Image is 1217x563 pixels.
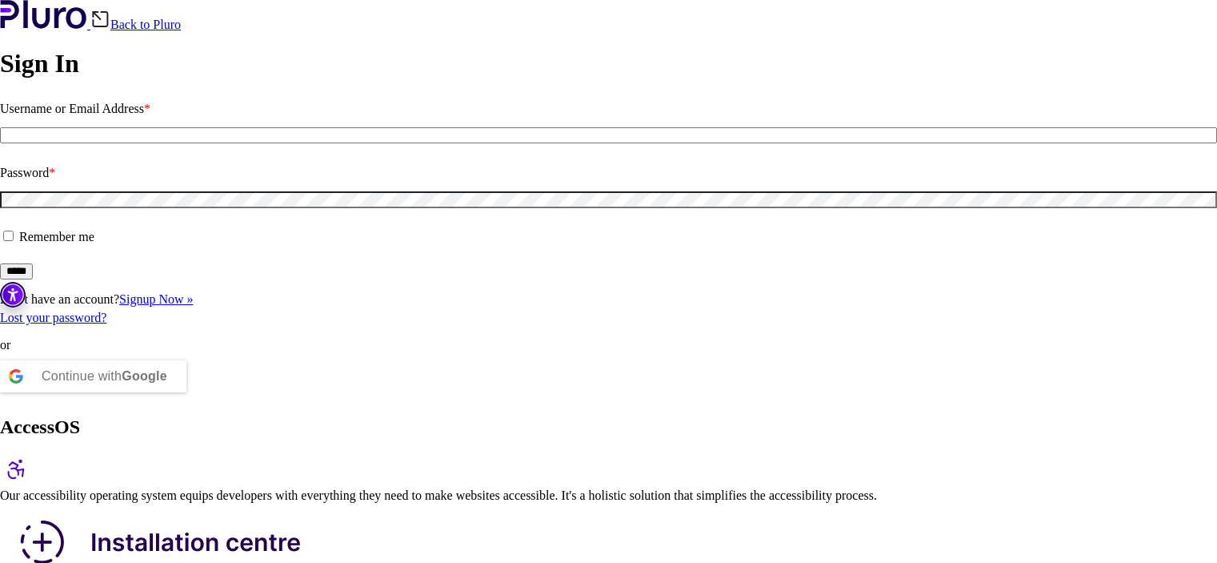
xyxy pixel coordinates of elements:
[42,360,167,392] div: Continue with
[90,10,110,29] img: Back icon
[122,369,167,383] b: Google
[3,231,14,241] input: Remember me
[90,18,181,31] a: Back to Pluro
[119,292,193,306] a: Signup Now »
